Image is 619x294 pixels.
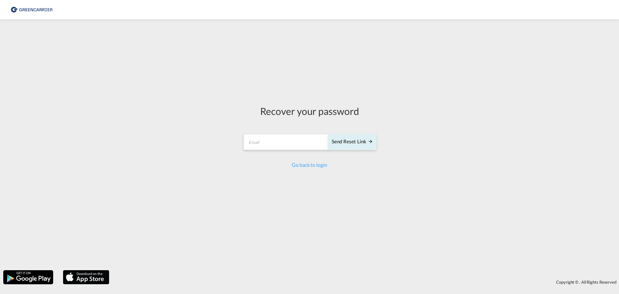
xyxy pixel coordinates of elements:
[3,269,54,285] img: google.png
[10,3,53,17] img: b0b18ec08afe11efb1d4932555f5f09d.png
[242,104,377,118] div: Recover your password
[113,277,619,288] div: Copyright © . All Rights Reserved
[62,269,110,285] img: apple.png
[368,139,373,144] md-icon: icon-arrow-right
[328,134,377,150] button: SEND RESET LINK
[332,138,373,146] div: Send reset link
[243,134,329,150] input: Email
[292,162,327,168] a: Go back to login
